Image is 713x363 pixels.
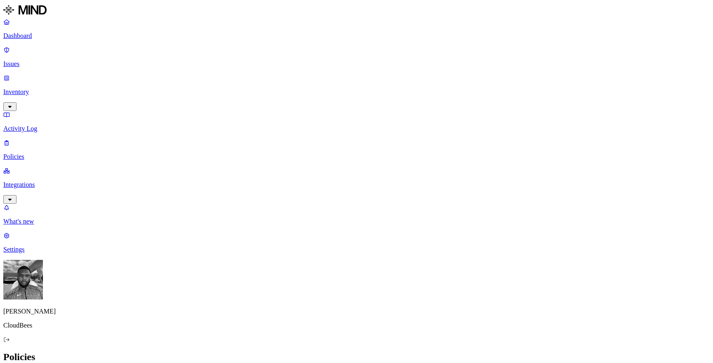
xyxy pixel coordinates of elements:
[3,260,43,299] img: Cameron White
[3,32,710,40] p: Dashboard
[3,46,710,68] a: Issues
[3,111,710,132] a: Activity Log
[3,246,710,253] p: Settings
[3,351,710,363] h2: Policies
[3,218,710,225] p: What's new
[3,88,710,96] p: Inventory
[3,181,710,189] p: Integrations
[3,60,710,68] p: Issues
[3,18,710,40] a: Dashboard
[3,153,710,160] p: Policies
[3,74,710,110] a: Inventory
[3,139,710,160] a: Policies
[3,204,710,225] a: What's new
[3,322,710,329] p: CloudBees
[3,3,710,18] a: MIND
[3,167,710,203] a: Integrations
[3,232,710,253] a: Settings
[3,125,710,132] p: Activity Log
[3,3,47,16] img: MIND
